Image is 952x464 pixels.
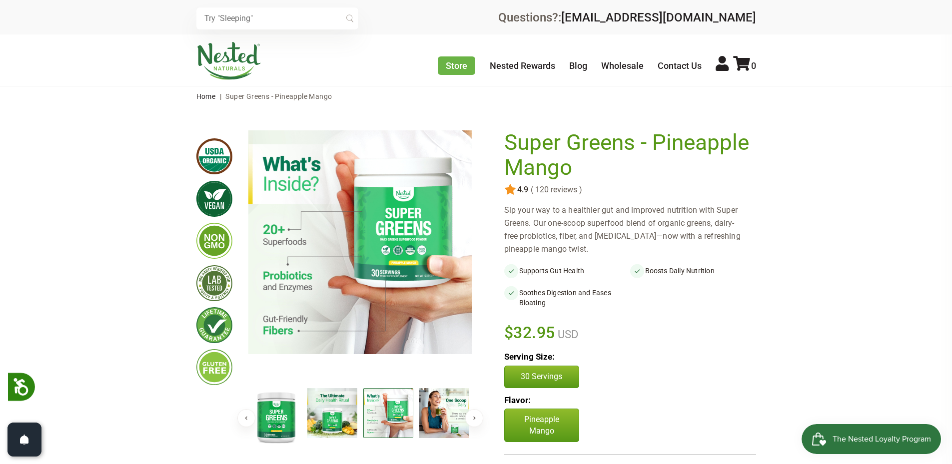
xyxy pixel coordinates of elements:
[196,349,232,385] img: glutenfree
[561,10,756,24] a: [EMAIL_ADDRESS][DOMAIN_NAME]
[504,286,630,310] li: Soothes Digestion and Eases Bloating
[504,264,630,278] li: Supports Gut Health
[515,371,569,382] p: 30 Servings
[7,423,41,457] button: Open
[490,60,555,71] a: Nested Rewards
[528,185,582,194] span: ( 120 reviews )
[504,130,751,180] h1: Super Greens - Pineapple Mango
[504,409,579,442] p: Pineapple Mango
[196,7,358,29] input: Try "Sleeping"
[363,388,413,438] img: Super Greens - Pineapple Mango
[196,223,232,259] img: gmofree
[658,60,702,71] a: Contact Us
[504,322,556,344] span: $32.95
[498,11,756,23] div: Questions?:
[802,424,942,454] iframe: Button to open loyalty program pop-up
[751,60,756,71] span: 0
[251,388,301,446] img: Super Greens - Pineapple Mango
[516,185,528,194] span: 4.9
[248,130,472,354] img: Super Greens - Pineapple Mango
[196,181,232,217] img: vegan
[630,264,756,278] li: Boosts Daily Nutrition
[307,388,357,438] img: Super Greens - Pineapple Mango
[438,56,475,75] a: Store
[237,409,255,427] button: Previous
[504,395,531,405] b: Flavor:
[196,138,232,174] img: usdaorganic
[419,388,469,438] img: Super Greens - Pineapple Mango
[555,328,578,341] span: USD
[601,60,644,71] a: Wholesale
[504,352,555,362] b: Serving Size:
[196,265,232,301] img: thirdpartytested
[465,409,483,427] button: Next
[504,184,516,196] img: star.svg
[196,42,261,80] img: Nested Naturals
[504,366,579,388] button: 30 Servings
[196,92,216,100] a: Home
[196,307,232,343] img: lifetimeguarantee
[733,60,756,71] a: 0
[504,204,756,256] div: Sip your way to a healthier gut and improved nutrition with Super Greens. Our one-scoop superfood...
[217,92,224,100] span: |
[569,60,587,71] a: Blog
[225,92,332,100] span: Super Greens - Pineapple Mango
[196,86,756,106] nav: breadcrumbs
